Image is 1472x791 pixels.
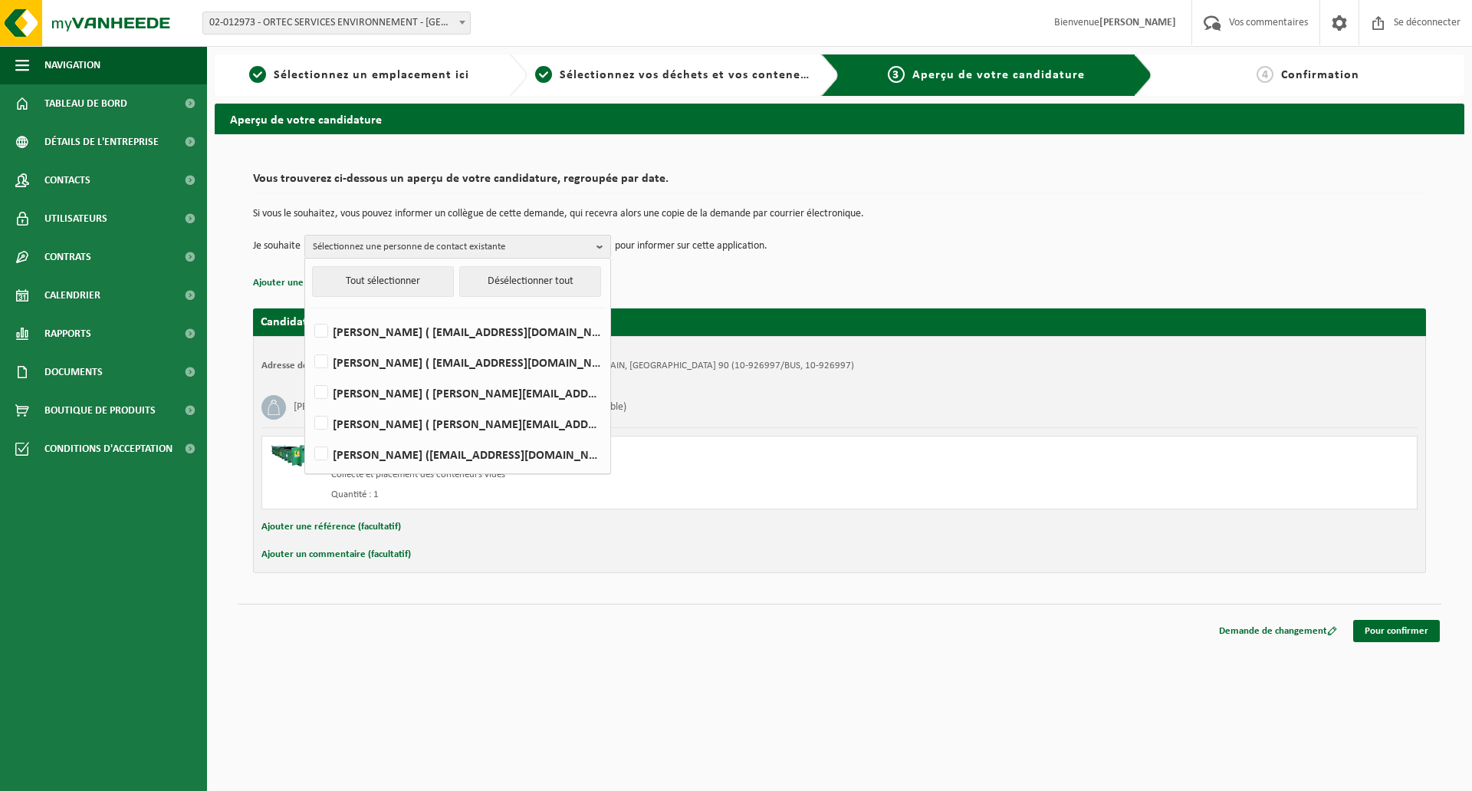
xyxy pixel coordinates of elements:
[535,66,810,84] a: 2Sélectionnez vos déchets et vos conteneurs
[1207,620,1349,642] a: Demande de changement
[376,361,854,371] font: WABTEC - [GEOGRAPHIC_DATA], 59531 NEUVILLE EN FERRAIN, [GEOGRAPHIC_DATA] 90 (10-926997/BUS, 10-92...
[488,275,573,287] font: Désélectionner tout
[912,69,1085,81] font: Aperçu de votre candidature
[44,252,91,263] font: Contrats
[44,98,127,110] font: Tableau de bord
[44,328,91,340] font: Rapports
[331,489,379,499] font: Quantité : 1
[44,213,107,225] font: Utilisateurs
[253,278,393,288] font: Ajouter une référence (facultatif)
[331,470,505,480] font: Collecte et placement des conteneurs vides
[1353,620,1440,642] a: Pour confirmer
[1394,17,1460,28] font: Se déconnecter
[333,450,621,462] font: [PERSON_NAME] ([EMAIL_ADDRESS][DOMAIN_NAME])
[230,114,382,127] font: Aperçu de votre candidature
[261,361,360,371] font: Adresse de placement :
[333,419,717,431] font: [PERSON_NAME] ( [PERSON_NAME][EMAIL_ADDRESS][DOMAIN_NAME] )
[44,137,159,148] font: Détails de l'entreprise
[333,358,627,370] font: [PERSON_NAME] ( [EMAIL_ADDRESS][DOMAIN_NAME] )
[222,66,497,84] a: 1Sélectionnez un emplacement ici
[459,266,601,297] button: Désélectionner tout
[294,401,626,413] font: [PERSON_NAME] non recyclable, techniquement incombustible (combustible)
[261,522,401,532] font: Ajouter une référence (facultatif)
[261,549,411,559] font: Ajouter un commentaire (facultatif)
[261,517,401,537] button: Ajouter une référence (facultatif)
[892,69,899,81] font: 3
[1281,69,1359,81] font: Confirmation
[253,273,393,293] button: Ajouter une référence (facultatif)
[540,69,547,81] font: 2
[270,444,316,467] img: HK-XR-14-GN-00.png
[1054,17,1099,28] font: Bienvenue
[44,175,90,186] font: Contacts
[44,367,103,378] font: Documents
[261,545,411,565] button: Ajouter un commentaire (facultatif)
[44,290,100,302] font: Calendrier
[1099,17,1176,28] font: [PERSON_NAME]
[333,327,627,339] font: [PERSON_NAME] ( [EMAIL_ADDRESS][DOMAIN_NAME] )
[1365,626,1428,636] font: Pour confirmer
[209,17,519,28] font: 02-012973 - ORTEC SERVICES ENVIRONNEMENT - [GEOGRAPHIC_DATA]
[1262,69,1269,81] font: 4
[261,316,403,328] font: Candidature pour le [DATE]
[44,60,100,71] font: Navigation
[202,12,471,35] span: 02-012973 - ORTEC SERVICES ENVIRONNEMENT - AMIENS
[1219,626,1327,636] font: Demande de changement
[253,208,864,219] font: Si vous le souhaitez, vous pouvez informer un collègue de cette demande, qui recevra alors une co...
[253,173,669,185] font: Vous trouverez ci-dessous un aperçu de votre candidature, regroupée par date.
[203,12,470,34] span: 02-012973 - ORTEC SERVICES ENVIRONNEMENT - AMIENS
[255,69,261,81] font: 1
[253,240,301,252] font: Je souhaite
[615,240,767,252] font: pour informer sur cette application.
[333,388,717,400] font: [PERSON_NAME] ( [PERSON_NAME][EMAIL_ADDRESS][DOMAIN_NAME] )
[44,405,156,417] font: Boutique de produits
[560,69,819,81] font: Sélectionnez vos déchets et vos conteneurs
[44,443,172,455] font: Conditions d'acceptation
[274,69,469,81] font: Sélectionnez un emplacement ici
[312,266,454,297] button: Tout sélectionner
[313,242,505,252] font: Sélectionnez une personne de contact existante
[346,275,420,287] font: Tout sélectionner
[1229,17,1308,28] font: Vos commentaires
[304,235,611,258] button: Sélectionnez une personne de contact existante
